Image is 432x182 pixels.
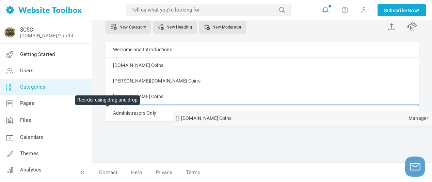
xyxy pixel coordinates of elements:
div: Reorder using drag and drop [75,95,140,105]
a: Manage [409,111,429,123]
a: Use multiple categories to organize discussions [106,21,151,34]
a: Contact [92,167,124,179]
a: [DOMAIN_NAME]/?authtoken=24d65106d190f7f3943937703792e2c7&rememberMe=1 [20,33,79,38]
a: Administrators Only [113,109,156,117]
a: [DOMAIN_NAME] Coins [113,61,163,70]
a: SubscribeNow! [378,4,426,16]
span: Files [20,117,31,123]
span: Calendars [20,134,43,140]
a: Welcome and Introductions [113,45,172,54]
a: [DOMAIN_NAME] Coins [113,92,163,101]
span: Getting Started [20,51,55,57]
span: Now! [407,7,419,14]
span: Categories [20,84,46,90]
a: $C5C [20,26,33,33]
span: Users [20,68,34,74]
span: Pages [20,100,34,106]
a: [PERSON_NAME][DOMAIN_NAME] Coins [113,77,201,85]
a: Privacy [149,167,179,179]
a: Help [124,167,149,179]
a: Assigning a user as a moderator for a category gives them permission to help oversee the content [199,21,246,34]
span: Analytics [20,167,42,173]
span: Themes [20,150,39,157]
a: [DOMAIN_NAME] Coins [181,114,231,123]
img: cropcircle.png [4,27,15,38]
button: Launch chat [405,157,425,177]
a: Terms [179,167,201,179]
input: Tell us what you're looking for [126,4,291,16]
a: New Heading [153,21,197,34]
